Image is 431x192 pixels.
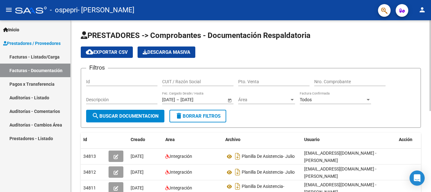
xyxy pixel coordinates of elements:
[81,46,133,58] button: Exportar CSV
[170,154,192,159] span: Integración
[165,137,175,142] span: Area
[83,185,96,190] span: 34811
[304,137,320,142] span: Usuario
[170,185,192,190] span: Integración
[5,6,13,14] mat-icon: menu
[238,97,289,102] span: Área
[128,133,163,146] datatable-header-cell: Creado
[300,97,312,102] span: Todos
[233,151,242,161] i: Descargar documento
[418,6,426,14] mat-icon: person
[138,46,195,58] button: Descarga Masiva
[170,170,192,175] span: Integración
[3,40,61,47] span: Prestadores / Proveedores
[92,112,99,120] mat-icon: search
[304,166,376,179] span: [EMAIL_ADDRESS][DOMAIN_NAME] - [PERSON_NAME]
[81,133,106,146] datatable-header-cell: Id
[83,170,96,175] span: 34812
[175,112,183,120] mat-icon: delete
[410,170,425,186] div: Open Intercom Messenger
[163,133,223,146] datatable-header-cell: Area
[86,63,108,72] h3: Filtros
[175,113,221,119] span: Borrar Filtros
[86,48,93,56] mat-icon: cloud_download
[86,49,128,55] span: Exportar CSV
[86,110,164,122] button: Buscar Documentacion
[131,137,145,142] span: Creado
[131,170,144,175] span: [DATE]
[226,97,233,103] button: Open calendar
[233,181,242,191] i: Descargar documento
[3,26,19,33] span: Inicio
[302,133,396,146] datatable-header-cell: Usuario
[83,154,96,159] span: 34813
[162,97,175,102] input: Fecha inicio
[223,133,302,146] datatable-header-cell: Archivo
[242,154,295,159] span: Planilla De Asistencia- Julio
[138,46,195,58] app-download-masive: Descarga masiva de comprobantes (adjuntos)
[180,97,211,102] input: Fecha fin
[78,3,134,17] span: - [PERSON_NAME]
[131,154,144,159] span: [DATE]
[304,151,376,163] span: [EMAIL_ADDRESS][DOMAIN_NAME] - [PERSON_NAME]
[399,137,412,142] span: Acción
[396,133,428,146] datatable-header-cell: Acción
[242,170,295,175] span: Planilla De Asistencia- Julio
[169,110,226,122] button: Borrar Filtros
[83,137,87,142] span: Id
[225,137,240,142] span: Archivo
[233,167,242,177] i: Descargar documento
[81,31,310,40] span: PRESTADORES -> Comprobantes - Documentación Respaldatoria
[176,97,179,102] span: –
[131,185,144,190] span: [DATE]
[50,3,78,17] span: - ospepri
[143,49,190,55] span: Descarga Masiva
[92,113,159,119] span: Buscar Documentacion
